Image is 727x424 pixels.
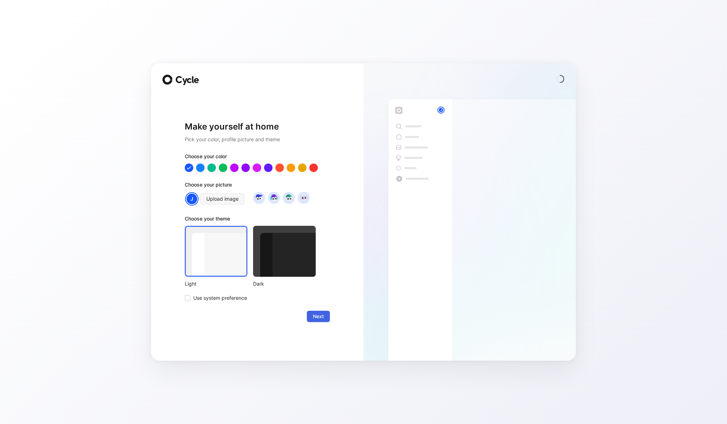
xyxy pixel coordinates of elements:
img: avatar [284,193,293,202]
img: avatar [254,193,264,202]
div: Choose your color [185,152,330,164]
span: Next [313,312,324,321]
h2: Pick your color, profile picture and theme [185,135,330,144]
div: J [186,193,198,205]
img: avatar [299,193,308,202]
button: Upload image [200,193,245,205]
div: Dark [253,280,316,288]
span: Use system preference [193,294,247,302]
div: Choose your picture [185,181,330,192]
div: Choose your theme [185,214,316,226]
div: Light [185,280,247,288]
h1: Make yourself at home [185,121,330,132]
img: workspace-default-logo-wX5zAyuM.png [395,107,402,114]
div: J [438,107,444,113]
img: avatar [269,193,279,202]
button: Next [307,311,330,322]
span: Upload image [206,195,239,203]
